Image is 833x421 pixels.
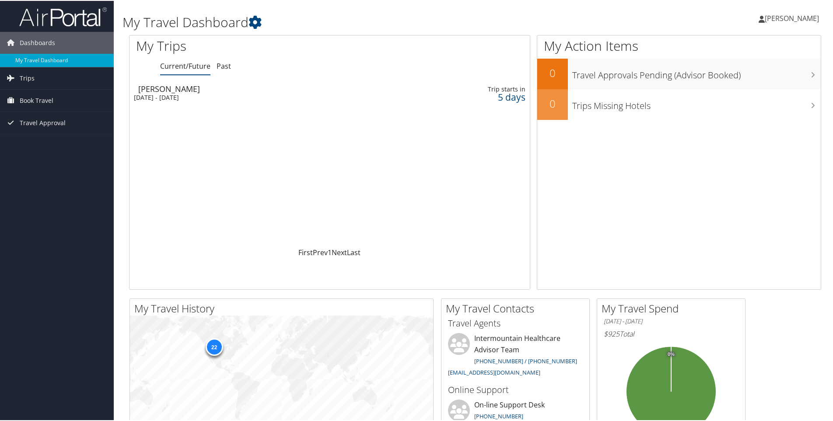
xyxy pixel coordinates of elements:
a: Past [217,60,231,70]
span: Dashboards [20,31,55,53]
img: airportal-logo.png [19,6,107,26]
a: Next [332,247,347,256]
div: [DATE] - [DATE] [134,93,385,101]
a: [PHONE_NUMBER] [474,411,523,419]
h3: Trips Missing Hotels [572,95,821,111]
a: Prev [313,247,328,256]
h2: 0 [537,95,568,110]
span: $925 [604,328,619,338]
a: [PHONE_NUMBER] / [PHONE_NUMBER] [474,356,577,364]
a: 0Trips Missing Hotels [537,88,821,119]
h2: 0 [537,65,568,80]
a: [EMAIL_ADDRESS][DOMAIN_NAME] [448,368,540,375]
a: 0Travel Approvals Pending (Advisor Booked) [537,58,821,88]
a: First [298,247,313,256]
h6: [DATE] - [DATE] [604,316,738,325]
h2: My Travel History [134,300,433,315]
h3: Travel Approvals Pending (Advisor Booked) [572,64,821,81]
span: Travel Approval [20,111,66,133]
div: 22 [205,337,223,354]
div: 5 days [438,92,525,100]
a: 1 [328,247,332,256]
div: Trip starts in [438,84,525,92]
h2: My Travel Contacts [446,300,589,315]
h1: My Travel Dashboard [122,12,593,31]
a: Last [347,247,360,256]
tspan: 0% [668,351,675,356]
h1: My Action Items [537,36,821,54]
h2: My Travel Spend [602,300,745,315]
div: [PERSON_NAME] [138,84,390,92]
h6: Total [604,328,738,338]
h3: Online Support [448,383,583,395]
a: Current/Future [160,60,210,70]
a: [PERSON_NAME] [759,4,828,31]
h3: Travel Agents [448,316,583,329]
span: Trips [20,67,35,88]
span: [PERSON_NAME] [765,13,819,22]
span: Book Travel [20,89,53,111]
h1: My Trips [136,36,357,54]
li: Intermountain Healthcare Advisor Team [444,332,587,379]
